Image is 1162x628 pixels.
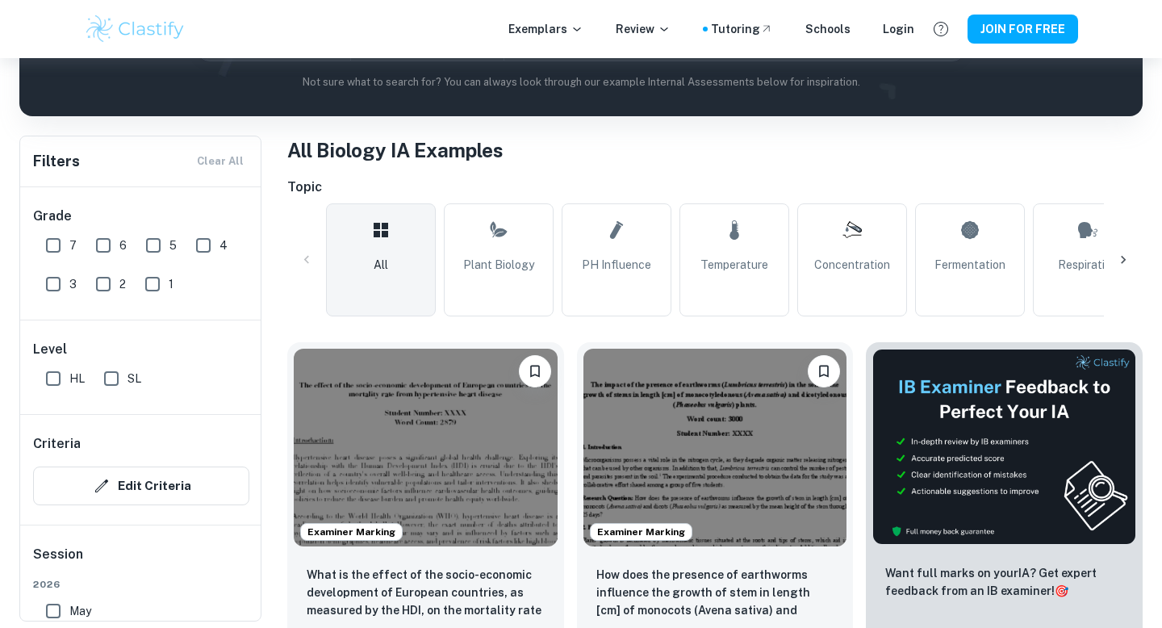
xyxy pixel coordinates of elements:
[583,349,847,546] img: Biology IA example thumbnail: How does the presence of earthworms infl
[885,564,1123,600] p: Want full marks on your IA ? Get expert feedback from an IB examiner!
[119,237,127,254] span: 6
[814,256,890,274] span: Concentration
[463,256,534,274] span: Plant Biology
[805,20,851,38] a: Schools
[33,340,249,359] h6: Level
[294,349,558,546] img: Biology IA example thumbnail: What is the effect of the socio-economic
[700,256,768,274] span: Temperature
[508,20,583,38] p: Exemplars
[69,370,85,387] span: HL
[33,467,249,505] button: Edit Criteria
[33,207,249,226] h6: Grade
[287,178,1143,197] h6: Topic
[33,150,80,173] h6: Filters
[219,237,228,254] span: 4
[519,355,551,387] button: Please log in to bookmark exemplars
[32,74,1130,90] p: Not sure what to search for? You can always look through our example Internal Assessments below f...
[711,20,773,38] a: Tutoring
[591,525,692,539] span: Examiner Marking
[808,355,840,387] button: Please log in to bookmark exemplars
[307,566,545,621] p: What is the effect of the socio-economic development of European countries, as measured by the HD...
[968,15,1078,44] button: JOIN FOR FREE
[872,349,1136,545] img: Thumbnail
[169,275,173,293] span: 1
[934,256,1005,274] span: Fermentation
[33,434,81,454] h6: Criteria
[301,525,402,539] span: Examiner Marking
[1058,256,1118,274] span: Respiration
[169,237,177,254] span: 5
[287,136,1143,165] h1: All Biology IA Examples
[596,566,834,621] p: How does the presence of earthworms influence the growth of stem in length [cm] of monocots (Aven...
[582,256,651,274] span: pH Influence
[883,20,914,38] a: Login
[616,20,671,38] p: Review
[127,370,141,387] span: SL
[33,577,249,592] span: 2026
[69,602,91,620] span: May
[1055,584,1068,597] span: 🎯
[84,13,186,45] img: Clastify logo
[374,256,388,274] span: All
[69,275,77,293] span: 3
[927,15,955,43] button: Help and Feedback
[33,545,249,577] h6: Session
[69,237,77,254] span: 7
[119,275,126,293] span: 2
